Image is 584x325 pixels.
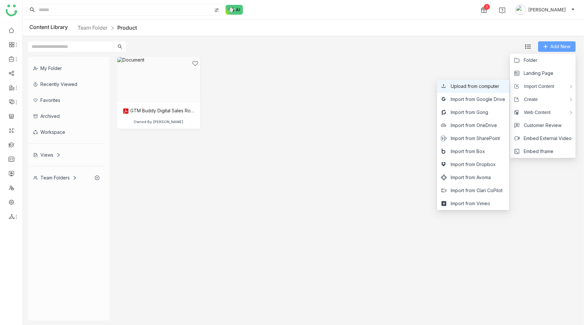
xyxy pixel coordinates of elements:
[538,41,576,52] button: Add New
[123,108,129,114] img: pdf.svg
[524,148,553,155] span: Embed Iframe
[441,200,490,207] button: Import from Vimeo
[123,108,195,114] div: GTM Buddy Digital Sales Rooms (DSR) DataSheet
[117,24,137,31] a: Product
[28,108,105,124] div: Archived
[28,60,105,76] div: My Folder
[441,148,485,155] button: Import from Box
[28,92,105,108] div: Favorites
[214,7,219,13] img: search-type.svg
[451,122,497,129] span: Import from OneDrive
[33,152,61,158] div: Views
[515,5,526,15] img: avatar
[514,135,572,142] button: Embed External Video
[29,24,137,32] div: Content Library
[514,122,562,129] button: Customer Review
[514,5,576,15] button: [PERSON_NAME]
[524,57,537,64] span: Folder
[441,161,496,168] button: Import from Dropbox
[499,7,505,14] img: help.svg
[441,187,503,194] button: Import from Clari CoPilot
[451,187,503,194] span: Import from Clari CoPilot
[514,57,537,64] button: Folder
[28,124,105,140] div: Workspace
[484,4,490,10] div: 1
[451,174,491,181] span: Import from Avoma
[451,109,488,116] span: Import from Gong
[451,200,490,207] span: Import from Vimeo
[519,96,538,103] span: Create
[451,161,496,168] span: Import from Dropbox
[451,83,499,90] span: Upload from computer
[441,83,499,90] button: Upload from computer
[514,148,553,155] button: Embed Iframe
[524,70,553,77] span: Landing Page
[28,76,105,92] div: Recently Viewed
[514,70,553,77] button: Landing Page
[441,135,500,142] button: Import from SharePoint
[441,109,488,116] button: Import from Gong
[134,120,183,124] div: Owned By [PERSON_NAME]
[451,135,500,142] span: Import from SharePoint
[78,24,108,31] a: Team Folder
[226,5,243,15] img: ask-buddy-normal.svg
[524,135,572,142] span: Embed External Video
[6,5,17,16] img: logo
[117,57,200,103] img: Document
[519,83,554,90] span: Import Content
[519,109,550,116] span: Web Content
[550,43,570,50] span: Add New
[441,96,505,103] button: Import from Google Drive
[451,148,485,155] span: Import from Box
[441,174,491,181] button: Import from Avoma
[528,6,566,13] span: [PERSON_NAME]
[441,122,497,129] button: Import from OneDrive
[33,175,77,180] div: Team Folders
[524,122,562,129] span: Customer Review
[451,96,505,103] span: Import from Google Drive
[525,44,531,49] img: list.svg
